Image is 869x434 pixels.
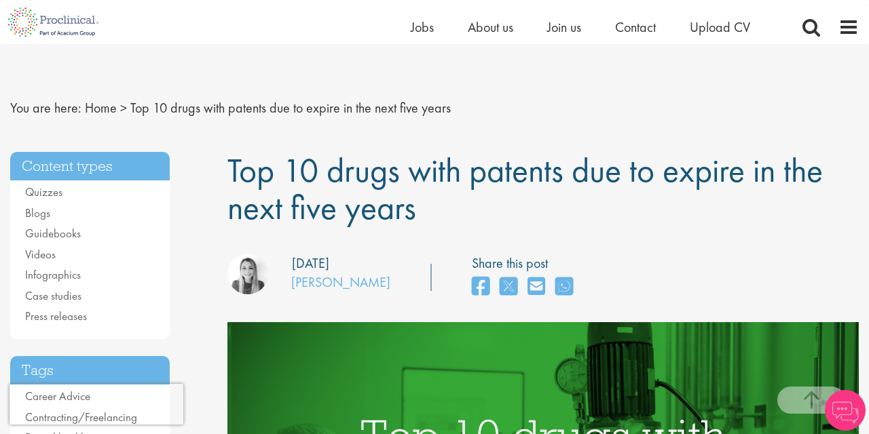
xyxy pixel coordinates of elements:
[468,18,513,36] a: About us
[825,390,866,431] img: Chatbot
[25,267,81,282] a: Infographics
[130,99,451,117] span: Top 10 drugs with patents due to expire in the next five years
[227,149,823,229] span: Top 10 drugs with patents due to expire in the next five years
[10,152,170,181] h3: Content types
[25,184,62,199] a: Quizzes
[615,18,656,36] a: Contact
[291,273,390,291] a: [PERSON_NAME]
[411,18,434,36] a: Jobs
[10,356,170,385] h3: Tags
[500,273,517,302] a: share on twitter
[25,205,50,220] a: Blogs
[528,273,545,302] a: share on email
[292,254,329,273] div: [DATE]
[25,288,81,303] a: Case studies
[25,309,87,323] a: Press releases
[555,273,573,302] a: share on whats app
[85,99,117,117] a: breadcrumb link
[25,247,56,262] a: Videos
[227,254,268,294] img: Hannah Burke
[472,254,580,273] label: Share this post
[10,99,81,117] span: You are here:
[10,384,183,425] iframe: reCAPTCHA
[25,226,81,241] a: Guidebooks
[547,18,581,36] a: Join us
[472,273,489,302] a: share on facebook
[120,99,127,117] span: >
[690,18,750,36] a: Upload CV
